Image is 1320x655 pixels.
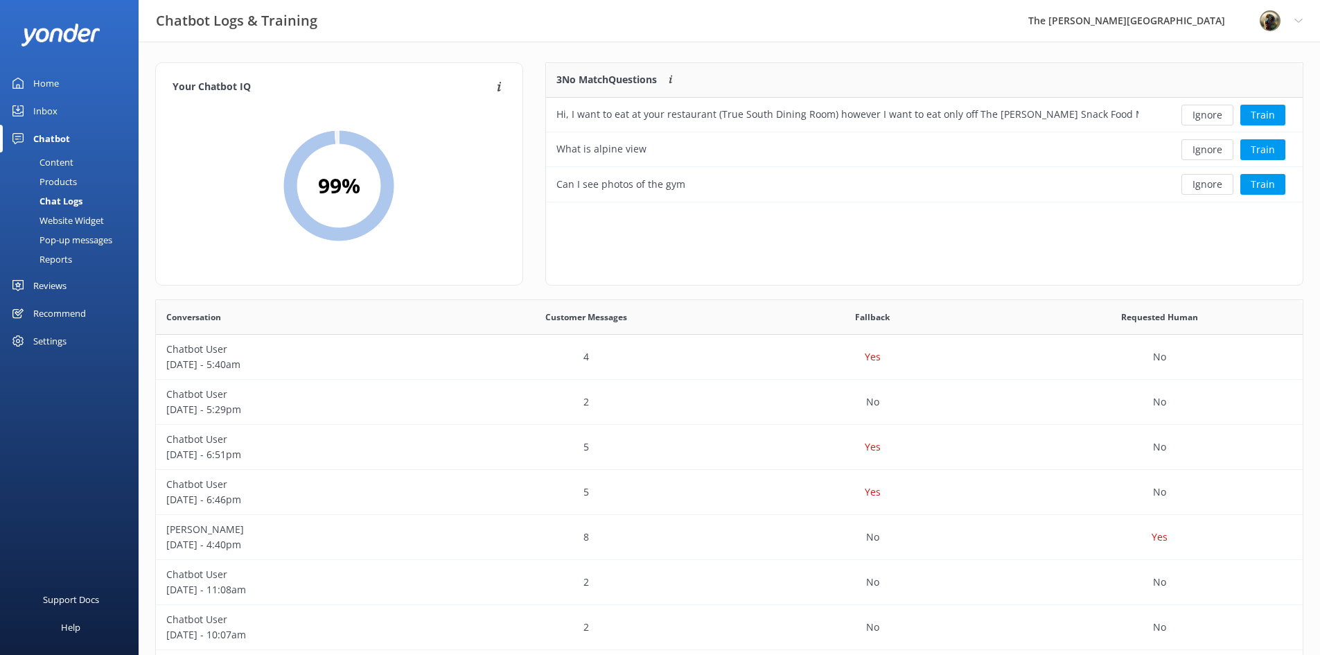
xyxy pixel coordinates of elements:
[1181,174,1233,195] button: Ignore
[1153,439,1166,455] p: No
[1240,174,1285,195] button: Train
[546,167,1303,202] div: row
[866,620,879,635] p: No
[156,380,1303,425] div: row
[546,132,1303,167] div: row
[8,230,139,250] a: Pop-up messages
[583,620,589,635] p: 2
[556,107,1138,122] div: Hi, I want to eat at your restaurant (True South Dining Room) however I want to eat only off The ...
[166,567,432,582] p: Chatbot User
[166,357,432,372] p: [DATE] - 5:40am
[156,10,317,32] h3: Chatbot Logs & Training
[43,586,99,613] div: Support Docs
[8,191,139,211] a: Chat Logs
[1121,311,1198,324] span: Requested Human
[33,69,59,97] div: Home
[8,250,72,269] div: Reports
[1260,10,1281,31] img: 642-1739481132.png
[318,169,360,202] h2: 99 %
[1240,105,1285,125] button: Train
[865,349,881,365] p: Yes
[8,152,139,172] a: Content
[173,80,493,95] h4: Your Chatbot IQ
[546,98,1303,132] div: row
[556,177,685,192] div: Can I see photos of the gym
[1153,349,1166,365] p: No
[583,394,589,410] p: 2
[8,250,139,269] a: Reports
[1153,394,1166,410] p: No
[1181,139,1233,160] button: Ignore
[8,211,104,230] div: Website Widget
[21,24,100,46] img: yonder-white-logo.png
[166,402,432,417] p: [DATE] - 5:29pm
[556,141,646,157] div: What is alpine view
[156,605,1303,650] div: row
[855,311,890,324] span: Fallback
[166,447,432,462] p: [DATE] - 6:51pm
[8,191,82,211] div: Chat Logs
[61,613,80,641] div: Help
[156,515,1303,560] div: row
[583,484,589,500] p: 5
[166,492,432,507] p: [DATE] - 6:46pm
[8,152,73,172] div: Content
[583,349,589,365] p: 4
[166,432,432,447] p: Chatbot User
[166,477,432,492] p: Chatbot User
[866,575,879,590] p: No
[33,97,58,125] div: Inbox
[166,387,432,402] p: Chatbot User
[1240,139,1285,160] button: Train
[156,560,1303,605] div: row
[8,172,77,191] div: Products
[8,230,112,250] div: Pop-up messages
[583,439,589,455] p: 5
[166,612,432,627] p: Chatbot User
[166,582,432,597] p: [DATE] - 11:08am
[33,272,67,299] div: Reviews
[33,327,67,355] div: Settings
[546,98,1303,202] div: grid
[166,342,432,357] p: Chatbot User
[166,627,432,643] p: [DATE] - 10:07am
[583,575,589,590] p: 2
[556,72,657,87] p: 3 No Match Questions
[1153,620,1166,635] p: No
[33,299,86,327] div: Recommend
[8,211,139,230] a: Website Widget
[1181,105,1233,125] button: Ignore
[166,311,221,324] span: Conversation
[866,530,879,545] p: No
[156,470,1303,515] div: row
[166,522,432,537] p: [PERSON_NAME]
[156,335,1303,380] div: row
[545,311,627,324] span: Customer Messages
[1152,530,1168,545] p: Yes
[8,172,139,191] a: Products
[166,537,432,552] p: [DATE] - 4:40pm
[866,394,879,410] p: No
[156,425,1303,470] div: row
[33,125,70,152] div: Chatbot
[865,484,881,500] p: Yes
[583,530,589,545] p: 8
[865,439,881,455] p: Yes
[1153,575,1166,590] p: No
[1153,484,1166,500] p: No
